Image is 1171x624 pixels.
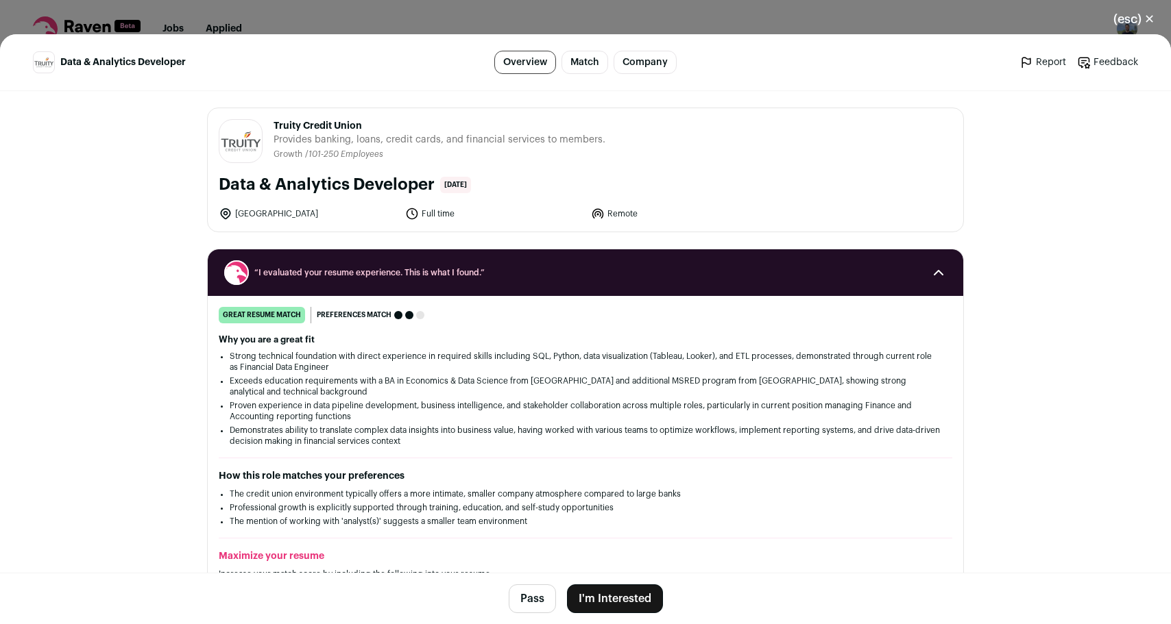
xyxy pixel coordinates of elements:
[494,51,556,74] a: Overview
[440,177,471,193] span: [DATE]
[1019,55,1066,69] a: Report
[230,516,941,527] li: The mention of working with 'analyst(s)' suggests a smaller team environment
[317,308,391,322] span: Preferences match
[1077,55,1138,69] a: Feedback
[230,425,941,447] li: Demonstrates ability to translate complex data insights into business value, having worked with v...
[230,351,941,373] li: Strong technical foundation with direct experience in required skills including SQL, Python, data...
[309,150,383,158] span: 101-250 Employees
[219,469,952,483] h2: How this role matches your preferences
[34,55,54,68] img: 73d3f6f6049b811cb30df1cc7e02dc5b3cb205ea92d0ac58d6c3ab17fdcbefdc.svg
[567,584,663,613] button: I'm Interested
[254,267,917,278] span: “I evaluated your resume experience. This is what I found.”
[305,149,383,160] li: /
[219,127,262,155] img: 73d3f6f6049b811cb30df1cc7e02dc5b3cb205ea92d0ac58d6c3ab17fdcbefdc.svg
[230,375,941,397] li: Exceeds education requirements with a BA in Economics & Data Science from [GEOGRAPHIC_DATA] and a...
[1097,4,1171,34] button: Close modal
[230,400,941,422] li: Proven experience in data pipeline development, business intelligence, and stakeholder collaborat...
[614,51,677,74] a: Company
[230,488,941,499] li: The credit union environment typically offers a more intimate, smaller company atmosphere compare...
[219,174,435,196] h1: Data & Analytics Developer
[591,207,769,221] li: Remote
[274,133,605,147] span: Provides banking, loans, credit cards, and financial services to members.
[405,207,583,221] li: Full time
[219,207,397,221] li: [GEOGRAPHIC_DATA]
[219,334,952,345] h2: Why you are a great fit
[562,51,608,74] a: Match
[60,55,186,69] span: Data & Analytics Developer
[274,119,605,133] span: Truity Credit Union
[230,502,941,513] li: Professional growth is explicitly supported through training, education, and self-study opportuni...
[509,584,556,613] button: Pass
[219,549,952,563] h2: Maximize your resume
[274,149,305,160] li: Growth
[219,569,952,579] p: Increase your match score by including the following into your resume
[219,307,305,323] div: great resume match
